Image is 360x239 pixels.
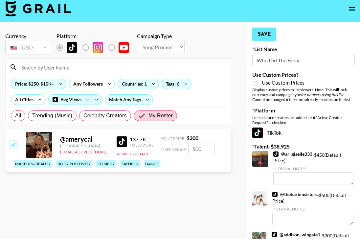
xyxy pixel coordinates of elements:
div: comedy [96,160,116,168]
div: Internal Notes: [272,207,353,211]
span: Trending (Music) [32,112,72,120]
span: My Roster [148,112,173,120]
span: Celebrity Creators [83,112,127,120]
div: USD [7,42,50,53]
div: Platform [56,33,134,39]
div: dance [144,160,160,168]
img: TikTok [272,192,278,197]
div: [GEOGRAPHIC_DATA] [60,143,109,148]
div: 137.7K [130,136,153,143]
div: Campaign Type [137,33,185,39]
div: Match Any Tags [105,95,153,105]
button: open drawer [346,3,359,16]
input: Search by User Name [17,62,227,72]
button: View Full Stats [117,151,148,156]
img: YouTube [119,42,129,53]
div: - $ 450 (Default Price) [273,151,353,185]
span: Offer Price: [161,147,187,152]
div: @ amerycal [60,135,109,143]
div: List locked to TikTok. [56,41,134,54]
div: Remove selected talent to change your currency [5,39,51,56]
img: TikTok [252,128,263,138]
span: Use Custom Prices [262,79,304,86]
label: Talent - $ 38,925 [252,143,355,150]
div: Countries: 1 [118,79,159,89]
img: TikTok [273,151,279,157]
input: 300 [188,143,214,155]
div: - $ 500 (Default Price) [272,191,353,225]
div: All Cities [11,95,35,105]
img: TikTok [67,42,77,53]
div: Followers [130,143,153,148]
div: Locked once creators are added, or if "Active Creator Request" is checked. [252,115,355,125]
img: TikTok [272,232,277,237]
div: Avg Views [49,95,102,105]
a: @ari.giselle333 [273,151,312,157]
label: List Name [252,46,355,52]
img: Instagram [93,42,103,53]
div: Price: $250-$10K+ [11,79,66,89]
a: [EMAIL_ADDRESS][DOMAIN_NAME] [60,148,126,154]
span: All [15,112,21,120]
em: for bookers using this list [301,92,343,97]
a: @theharbinsisters [272,191,317,197]
div: Currency [5,33,51,39]
div: makeup & beauty [14,160,52,168]
strong: $ 300 [187,135,198,141]
div: TikTok [252,128,355,138]
div: Any Followers [69,79,104,89]
span: Song Price: [161,136,185,141]
div: Display custom prices to list viewers. Note: This will lock currency and campaign type . Cannot b... [252,87,355,102]
img: Grail Talent [5,1,71,16]
div: body positivity [56,160,92,168]
a: @addison_wingate1 [272,232,320,238]
label: Use Custom Prices? [252,71,355,78]
div: Tags: 6 [162,79,191,89]
div: Internal Notes: [273,166,353,171]
button: Save [252,28,276,41]
img: TikTok [117,136,127,147]
label: Platform [252,107,355,114]
div: fashion [120,160,140,168]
